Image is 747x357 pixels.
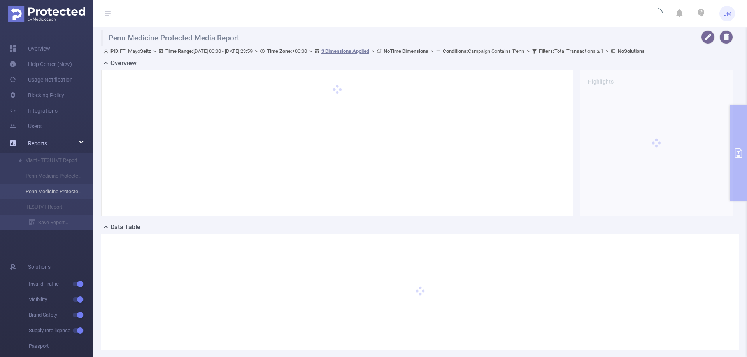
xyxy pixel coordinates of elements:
[101,30,690,46] h1: Penn Medicine Protected Media Report
[29,307,93,323] span: Brand Safety
[110,223,140,232] h2: Data Table
[307,48,314,54] span: >
[428,48,436,54] span: >
[165,48,193,54] b: Time Range:
[28,259,51,275] span: Solutions
[603,48,611,54] span: >
[28,140,47,146] span: Reports
[618,48,645,54] b: No Solutions
[443,48,524,54] span: Campaign Contains 'Penn'
[9,103,58,118] a: Integrations
[9,56,72,72] a: Help Center (New)
[723,6,731,21] span: DM
[29,292,93,307] span: Visibility
[253,48,260,54] span: >
[29,276,93,292] span: Invalid Traffic
[9,118,42,134] a: Users
[28,136,47,151] a: Reports
[443,48,468,54] b: Conditions :
[524,48,532,54] span: >
[110,59,137,68] h2: Overview
[29,338,93,354] span: Passport
[267,48,292,54] b: Time Zone:
[653,8,663,19] i: icon: loading
[539,48,603,54] span: Total Transactions ≥ 1
[110,48,120,54] b: PID:
[8,6,85,22] img: Protected Media
[539,48,554,54] b: Filters :
[29,323,93,338] span: Supply Intelligence
[9,87,64,103] a: Blocking Policy
[321,48,369,54] u: 3 Dimensions Applied
[369,48,377,54] span: >
[151,48,158,54] span: >
[384,48,428,54] b: No Time Dimensions
[9,41,50,56] a: Overview
[9,72,73,87] a: Usage Notification
[103,49,110,54] i: icon: user
[103,48,645,54] span: FT_MayoSeitz [DATE] 00:00 - [DATE] 23:59 +00:00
